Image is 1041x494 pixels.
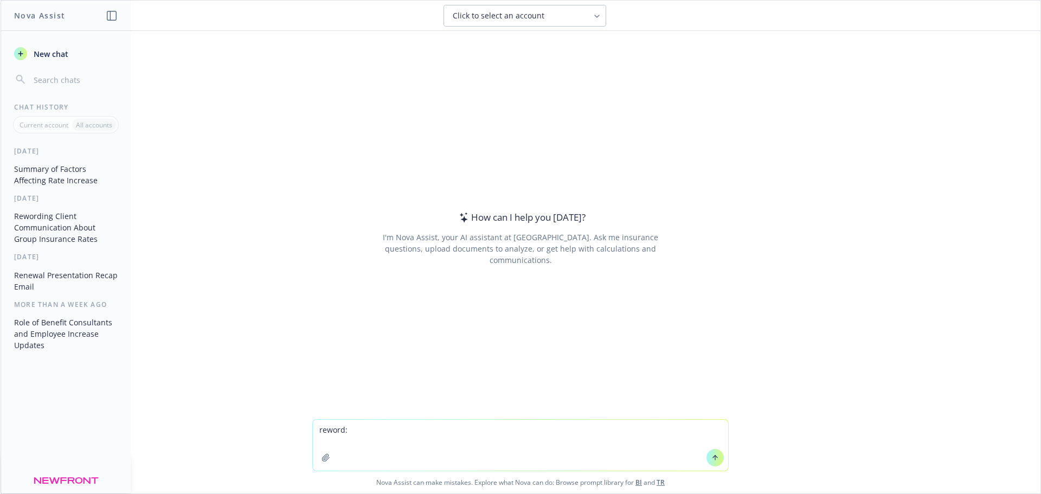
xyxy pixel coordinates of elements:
button: Rewording Client Communication About Group Insurance Rates [10,207,122,248]
div: I'm Nova Assist, your AI assistant at [GEOGRAPHIC_DATA]. Ask me insurance questions, upload docum... [368,232,673,266]
span: Nova Assist can make mistakes. Explore what Nova can do: Browse prompt library for and [5,471,1036,493]
input: Search chats [31,72,118,87]
div: More than a week ago [1,300,131,309]
div: [DATE] [1,146,131,156]
p: All accounts [76,120,112,130]
button: New chat [10,44,122,63]
button: Renewal Presentation Recap Email [10,266,122,296]
button: Click to select an account [444,5,606,27]
button: Summary of Factors Affecting Rate Increase [10,160,122,189]
a: TR [657,478,665,487]
h1: Nova Assist [14,10,65,21]
span: Click to select an account [453,10,544,21]
button: Role of Benefit Consultants and Employee Increase Updates [10,313,122,354]
div: How can I help you [DATE]? [456,210,586,224]
p: Current account [20,120,68,130]
span: New chat [31,48,68,60]
div: [DATE] [1,252,131,261]
div: [DATE] [1,194,131,203]
textarea: reword: [313,420,728,471]
div: Chat History [1,102,131,112]
a: BI [635,478,642,487]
